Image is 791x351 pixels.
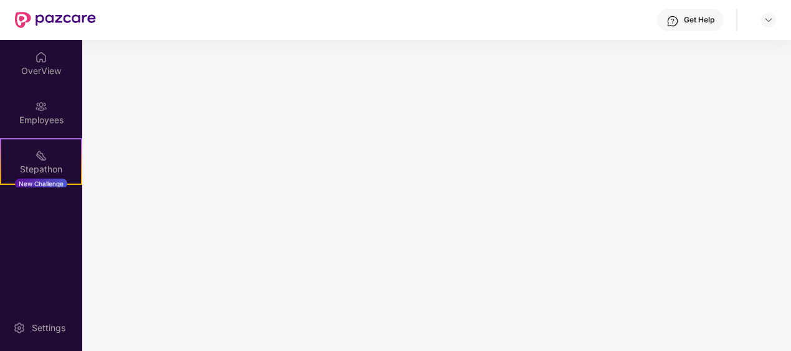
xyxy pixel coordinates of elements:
[15,179,67,189] div: New Challenge
[666,15,679,27] img: svg+xml;base64,PHN2ZyBpZD0iSGVscC0zMngzMiIgeG1sbnM9Imh0dHA6Ly93d3cudzMub3JnLzIwMDAvc3ZnIiB3aWR0aD...
[684,15,714,25] div: Get Help
[35,149,47,162] img: svg+xml;base64,PHN2ZyB4bWxucz0iaHR0cDovL3d3dy53My5vcmcvMjAwMC9zdmciIHdpZHRoPSIyMSIgaGVpZ2h0PSIyMC...
[35,51,47,63] img: svg+xml;base64,PHN2ZyBpZD0iSG9tZSIgeG1sbnM9Imh0dHA6Ly93d3cudzMub3JnLzIwMDAvc3ZnIiB3aWR0aD0iMjAiIG...
[28,322,69,334] div: Settings
[1,163,81,175] div: Stepathon
[15,12,96,28] img: New Pazcare Logo
[764,15,774,25] img: svg+xml;base64,PHN2ZyBpZD0iRHJvcGRvd24tMzJ4MzIiIHhtbG5zPSJodHRwOi8vd3d3LnczLm9yZy8yMDAwL3N2ZyIgd2...
[13,322,26,334] img: svg+xml;base64,PHN2ZyBpZD0iU2V0dGluZy0yMHgyMCIgeG1sbnM9Imh0dHA6Ly93d3cudzMub3JnLzIwMDAvc3ZnIiB3aW...
[35,100,47,113] img: svg+xml;base64,PHN2ZyBpZD0iRW1wbG95ZWVzIiB4bWxucz0iaHR0cDovL3d3dy53My5vcmcvMjAwMC9zdmciIHdpZHRoPS...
